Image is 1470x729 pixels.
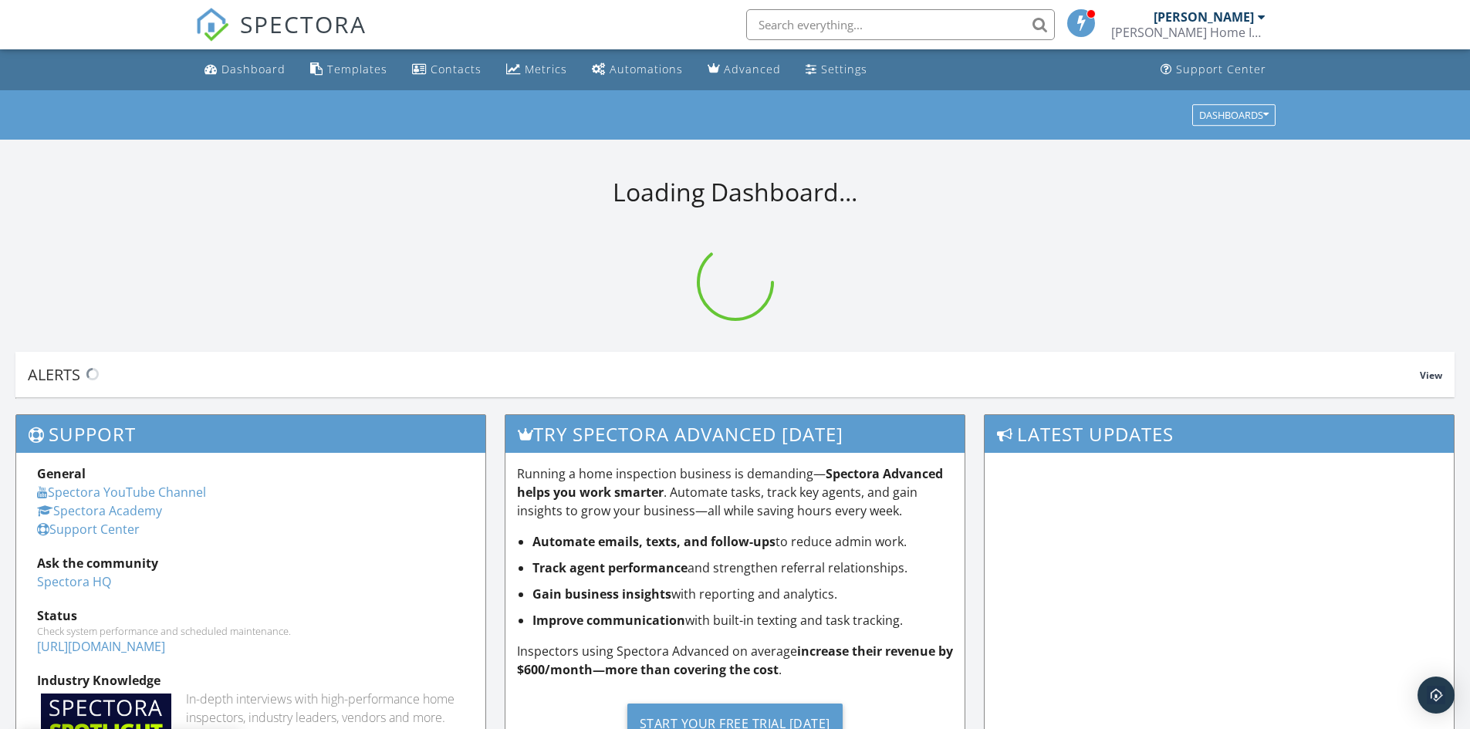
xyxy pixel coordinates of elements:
div: Ask the community [37,554,465,572]
li: with built-in texting and task tracking. [532,611,954,629]
div: Settings [821,62,867,76]
a: Spectora HQ [37,573,111,590]
div: [PERSON_NAME] [1154,9,1254,25]
div: Open Intercom Messenger [1418,677,1455,714]
div: Contacts [431,62,482,76]
a: Settings [799,56,874,84]
div: Status [37,606,465,625]
button: Dashboards [1192,104,1276,126]
strong: General [37,465,86,482]
h3: Latest Updates [985,415,1454,453]
div: Dashboard [221,62,286,76]
div: Support Center [1176,62,1266,76]
strong: Improve communication [532,612,685,629]
a: Spectora Academy [37,502,162,519]
div: Check system performance and scheduled maintenance. [37,625,465,637]
strong: Gain business insights [532,586,671,602]
span: SPECTORA [240,8,367,40]
a: Metrics [500,56,573,84]
li: with reporting and analytics. [532,585,954,603]
div: Advanced [724,62,781,76]
div: Industry Knowledge [37,671,465,690]
div: Bjostad Home Inspections [1111,25,1266,40]
a: Support Center [1154,56,1272,84]
h3: Support [16,415,485,453]
p: Running a home inspection business is demanding— . Automate tasks, track key agents, and gain ins... [517,464,954,520]
div: Templates [327,62,387,76]
p: Inspectors using Spectora Advanced on average . [517,642,954,679]
a: Dashboard [198,56,292,84]
strong: Automate emails, texts, and follow-ups [532,533,776,550]
div: Dashboards [1199,110,1269,120]
strong: increase their revenue by $600/month—more than covering the cost [517,643,953,678]
a: Support Center [37,521,140,538]
img: The Best Home Inspection Software - Spectora [195,8,229,42]
div: Automations [610,62,683,76]
input: Search everything... [746,9,1055,40]
a: Advanced [701,56,787,84]
div: Metrics [525,62,567,76]
div: Alerts [28,364,1420,385]
strong: Spectora Advanced helps you work smarter [517,465,943,501]
li: to reduce admin work. [532,532,954,551]
strong: Track agent performance [532,559,688,576]
li: and strengthen referral relationships. [532,559,954,577]
span: View [1420,369,1442,382]
a: SPECTORA [195,21,367,53]
a: Automations (Basic) [586,56,689,84]
a: Spectora YouTube Channel [37,484,206,501]
a: Contacts [406,56,488,84]
a: [URL][DOMAIN_NAME] [37,638,165,655]
a: Templates [304,56,394,84]
h3: Try spectora advanced [DATE] [505,415,965,453]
